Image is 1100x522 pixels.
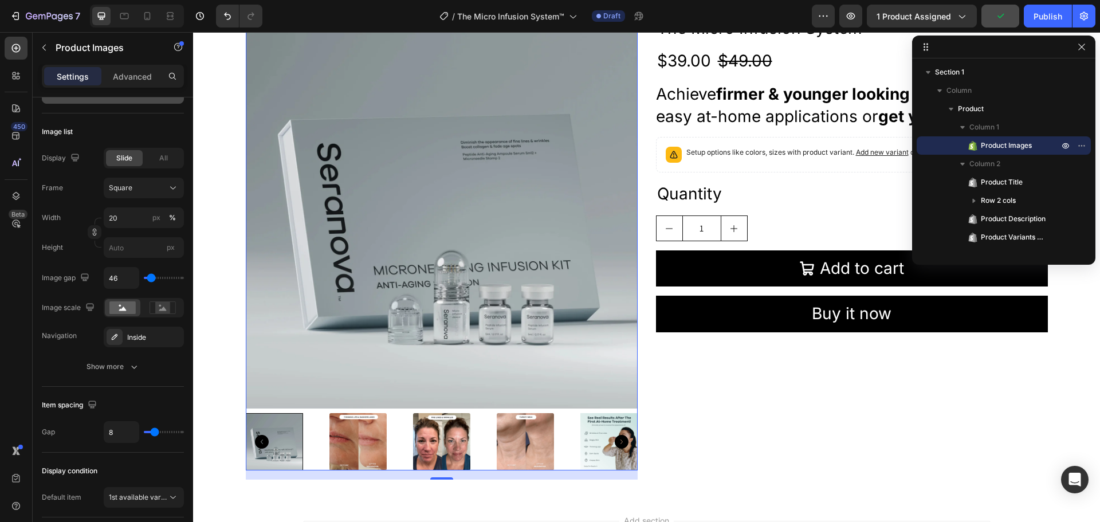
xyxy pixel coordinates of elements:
[523,52,757,72] b: firmer & younger looking skin
[42,398,99,413] div: Item spacing
[528,184,554,209] button: increment
[216,5,262,28] div: Undo/Redo
[152,213,160,223] div: px
[104,178,184,198] button: Square
[493,115,757,126] p: Setup options like colors, sizes with product variant.
[877,10,951,22] span: 1 product assigned
[104,487,184,508] button: 1st available variant
[159,153,168,163] span: All
[524,17,580,41] div: $49.00
[1061,466,1089,493] div: Open Intercom Messenger
[463,52,523,72] span: Achieve
[946,85,972,96] span: Column
[867,5,977,28] button: 1 product assigned
[716,116,757,124] span: or
[42,183,63,193] label: Frame
[113,70,152,83] p: Advanced
[958,103,984,115] span: Product
[463,52,852,94] span: in just a few, easy at-home applications or
[452,10,455,22] span: /
[619,270,698,293] div: Buy it now
[463,184,489,209] button: decrement
[42,213,61,223] label: Width
[457,10,564,22] span: The Micro Infusion System™
[104,207,184,228] input: px%
[42,427,55,437] div: Gap
[981,195,1016,206] span: Row 2 cols
[42,300,97,316] div: Image scale
[11,122,27,131] div: 450
[426,482,481,494] span: Add section
[57,70,89,83] p: Settings
[104,268,139,288] input: Auto
[166,211,179,225] button: px
[42,270,92,286] div: Image gap
[104,422,139,442] input: Auto
[75,9,80,23] p: 7
[87,361,140,372] div: Show more
[463,218,855,254] button: Add to cart
[981,176,1023,188] span: Product Title
[42,356,184,377] button: Show more
[167,243,175,252] span: px
[109,183,132,193] span: Square
[726,116,757,124] span: sync data
[969,121,999,133] span: Column 1
[127,332,181,343] div: Inside
[663,116,716,124] span: Add new variant
[463,150,855,174] div: Quantity
[627,225,711,248] div: Add to cart
[42,466,97,476] div: Display condition
[463,17,519,41] div: $39.00
[603,11,620,21] span: Draft
[422,403,435,417] button: Carousel Next Arrow
[9,210,27,219] div: Beta
[109,493,173,501] span: 1st available variant
[42,492,81,503] div: Default item
[1034,10,1062,22] div: Publish
[981,213,1046,225] span: Product Description
[193,32,1100,522] iframe: Design area
[42,151,82,166] div: Display
[981,231,1047,243] span: Product Variants & Swatches
[42,331,77,341] div: Navigation
[42,127,73,137] div: Image list
[5,5,85,28] button: 7
[56,41,153,54] p: Product Images
[150,211,163,225] button: %
[463,264,855,300] button: Buy it now
[116,153,132,163] span: Slide
[981,140,1032,151] span: Product Images
[489,184,528,209] input: quantity
[1024,5,1072,28] button: Publish
[169,213,176,223] div: %
[104,237,184,258] input: px
[969,158,1000,170] span: Column 2
[42,242,63,253] label: Height
[685,74,854,94] b: get your money back!
[935,66,964,78] span: Section 1
[981,250,1015,261] span: Text Block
